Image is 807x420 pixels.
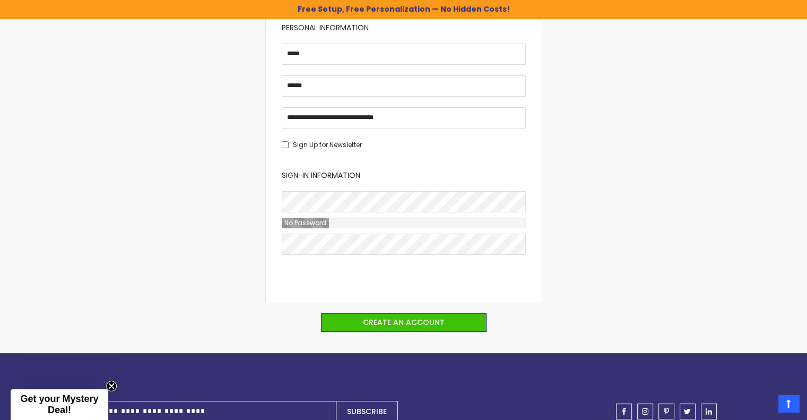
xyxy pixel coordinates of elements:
span: Get your Mystery Deal! [20,393,98,415]
span: Sign Up for Newsletter [293,140,362,149]
span: Create an Account [363,317,445,328]
a: pinterest [658,404,674,419]
span: twitter [684,408,691,415]
span: Personal Information [282,22,369,33]
a: twitter [680,404,696,419]
span: linkedin [706,408,712,415]
a: linkedin [701,404,717,419]
button: Create an Account [321,313,487,332]
span: instagram [642,408,648,415]
button: Close teaser [106,381,117,391]
a: Top [778,395,799,412]
span: No Password [282,218,329,227]
span: pinterest [664,408,669,415]
span: Subscribe [347,406,387,417]
span: Sign-in Information [282,170,360,181]
div: Password Strength: [282,218,329,228]
a: facebook [616,404,632,419]
div: Get your Mystery Deal!Close teaser [11,389,108,420]
a: instagram [637,404,653,419]
span: facebook [622,408,626,415]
